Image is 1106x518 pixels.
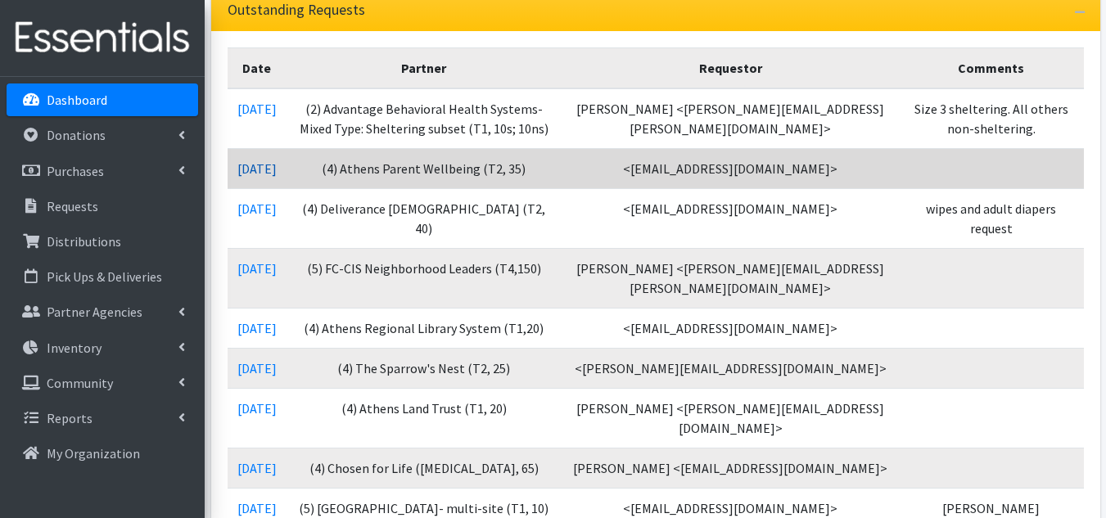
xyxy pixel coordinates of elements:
[237,460,277,476] a: [DATE]
[562,47,900,88] th: Requestor
[287,348,562,388] td: (4) The Sparrow's Nest (T2, 25)
[237,160,277,177] a: [DATE]
[562,448,900,488] td: [PERSON_NAME] <[EMAIL_ADDRESS][DOMAIN_NAME]>
[7,190,198,223] a: Requests
[237,260,277,277] a: [DATE]
[562,348,900,388] td: <[PERSON_NAME][EMAIL_ADDRESS][DOMAIN_NAME]>
[287,308,562,348] td: (4) Athens Regional Library System (T1,20)
[562,188,900,248] td: <[EMAIL_ADDRESS][DOMAIN_NAME]>
[287,388,562,448] td: (4) Athens Land Trust (T1, 20)
[47,198,98,214] p: Requests
[899,188,1083,248] td: wipes and adult diapers request
[7,331,198,364] a: Inventory
[287,148,562,188] td: (4) Athens Parent Wellbeing (T2, 35)
[47,233,121,250] p: Distributions
[562,88,900,149] td: [PERSON_NAME] <[PERSON_NAME][EMAIL_ADDRESS][PERSON_NAME][DOMAIN_NAME]>
[7,119,198,151] a: Donations
[899,88,1083,149] td: Size 3 sheltering. All others non-sheltering.
[237,360,277,376] a: [DATE]
[562,388,900,448] td: [PERSON_NAME] <[PERSON_NAME][EMAIL_ADDRESS][DOMAIN_NAME]>
[237,101,277,117] a: [DATE]
[7,225,198,258] a: Distributions
[562,148,900,188] td: <[EMAIL_ADDRESS][DOMAIN_NAME]>
[7,155,198,187] a: Purchases
[47,375,113,391] p: Community
[7,260,198,293] a: Pick Ups & Deliveries
[237,500,277,516] a: [DATE]
[228,47,287,88] th: Date
[287,248,562,308] td: (5) FC-CIS Neighborhood Leaders (T4,150)
[562,308,900,348] td: <[EMAIL_ADDRESS][DOMAIN_NAME]>
[237,400,277,417] a: [DATE]
[47,92,107,108] p: Dashboard
[47,127,106,143] p: Donations
[7,367,198,399] a: Community
[237,320,277,336] a: [DATE]
[287,188,562,248] td: (4) Deliverance [DEMOGRAPHIC_DATA] (T2, 40)
[7,11,198,65] img: HumanEssentials
[287,47,562,88] th: Partner
[899,47,1083,88] th: Comments
[562,248,900,308] td: [PERSON_NAME] <[PERSON_NAME][EMAIL_ADDRESS][PERSON_NAME][DOMAIN_NAME]>
[47,268,162,285] p: Pick Ups & Deliveries
[47,340,102,356] p: Inventory
[47,410,93,426] p: Reports
[228,2,365,19] h3: Outstanding Requests
[7,437,198,470] a: My Organization
[7,83,198,116] a: Dashboard
[47,304,142,320] p: Partner Agencies
[47,445,140,462] p: My Organization
[237,200,277,217] a: [DATE]
[287,448,562,488] td: (4) Chosen for Life ([MEDICAL_DATA], 65)
[7,295,198,328] a: Partner Agencies
[287,88,562,149] td: (2) Advantage Behavioral Health Systems- Mixed Type: Sheltering subset (T1, 10s; 10ns)
[47,163,104,179] p: Purchases
[7,402,198,435] a: Reports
